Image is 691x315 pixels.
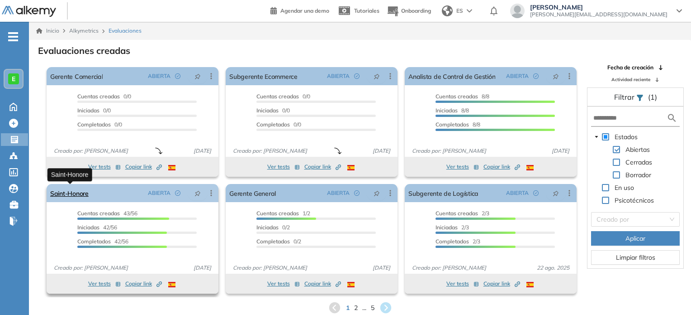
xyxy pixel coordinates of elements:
span: Creado por: [PERSON_NAME] [50,264,132,272]
img: ESP [347,165,355,170]
span: En uso [613,182,636,193]
span: pushpin [194,189,201,197]
span: Cuentas creadas [435,93,478,100]
span: Completados [435,238,469,245]
button: Copiar link [483,161,520,172]
span: Onboarding [401,7,431,14]
span: Iniciadas [435,107,458,114]
span: ABIERTA [506,72,529,80]
span: Iniciadas [77,107,99,114]
span: Psicotécnicos [613,195,656,206]
span: Actividad reciente [611,76,650,83]
span: Completados [77,121,111,128]
span: 0/0 [256,93,310,100]
a: Inicio [36,27,59,35]
span: 22 ago. 2025 [533,264,573,272]
span: Iniciadas [77,224,99,231]
span: ABIERTA [148,72,170,80]
span: Creado por: [PERSON_NAME] [408,147,490,155]
span: [DATE] [369,147,394,155]
span: [DATE] [190,147,215,155]
img: world [442,5,453,16]
span: Copiar link [483,163,520,171]
span: Estados [613,131,639,142]
span: 1/2 [256,210,310,217]
span: Cerradas [624,157,654,168]
span: Iniciadas [256,224,279,231]
button: Ver tests [88,161,121,172]
span: ABIERTA [327,189,350,197]
span: [DATE] [369,264,394,272]
span: 2/3 [435,210,489,217]
span: (1) [648,92,657,102]
span: [PERSON_NAME] [530,4,667,11]
span: check-circle [533,190,539,196]
a: Subgerente de Logística [408,184,478,202]
span: check-circle [175,73,180,79]
span: ABIERTA [327,72,350,80]
div: Saint-Honore [47,168,92,181]
span: pushpin [374,189,380,197]
span: Fecha de creación [607,63,653,72]
span: check-circle [533,73,539,79]
button: Ver tests [267,161,300,172]
a: Gerente General [229,184,276,202]
button: pushpin [546,69,566,83]
button: Ver tests [267,278,300,289]
span: Cuentas creadas [256,210,299,217]
button: pushpin [546,186,566,200]
span: Cuentas creadas [256,93,299,100]
span: Agendar una demo [280,7,329,14]
a: Gerente Comercial [50,67,103,85]
button: Copiar link [125,161,162,172]
span: Filtrar [614,92,636,102]
span: Alkymetrics [69,27,99,34]
button: Copiar link [483,278,520,289]
img: Logo [2,6,56,17]
a: Subgerente Ecommerce [229,67,298,85]
span: Cuentas creadas [435,210,478,217]
span: Tutoriales [354,7,379,14]
span: Psicotécnicos [615,196,654,204]
span: 2/3 [435,238,480,245]
span: check-circle [354,73,360,79]
span: Copiar link [483,280,520,288]
span: Copiar link [304,163,341,171]
h3: Evaluaciones creadas [38,45,130,56]
span: Creado por: [PERSON_NAME] [408,264,490,272]
span: [DATE] [548,147,573,155]
span: [PERSON_NAME][EMAIL_ADDRESS][DOMAIN_NAME] [530,11,667,18]
button: Copiar link [125,278,162,289]
button: Aplicar [591,231,680,246]
span: Cuentas creadas [77,93,120,100]
span: 42/56 [77,238,128,245]
span: ES [456,7,463,15]
span: Completados [435,121,469,128]
button: Ver tests [446,278,479,289]
span: [DATE] [190,264,215,272]
span: Cerradas [625,158,652,166]
button: Onboarding [387,1,431,21]
span: pushpin [194,73,201,80]
span: Copiar link [125,163,162,171]
img: ESP [526,165,534,170]
span: ABIERTA [506,189,529,197]
img: search icon [667,112,677,124]
span: pushpin [553,189,559,197]
button: pushpin [188,69,208,83]
a: Agendar una demo [270,5,329,15]
img: ESP [526,282,534,287]
span: 42/56 [77,224,117,231]
span: ... [362,303,366,313]
span: Completados [256,121,290,128]
span: check-circle [175,190,180,196]
span: Borrador [624,170,653,180]
span: 0/0 [77,107,111,114]
img: ESP [168,165,175,170]
button: Copiar link [304,161,341,172]
a: Analista de Control de Gestión [408,67,495,85]
span: 0/0 [256,107,290,114]
button: Copiar link [304,278,341,289]
button: Ver tests [446,161,479,172]
span: Creado por: [PERSON_NAME] [229,264,311,272]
